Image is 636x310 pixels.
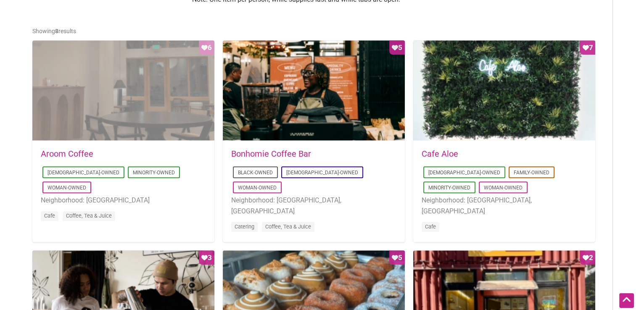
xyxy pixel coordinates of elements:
a: Coffee, Tea & Juice [265,223,311,230]
a: Woman-Owned [48,185,86,191]
a: Minority-Owned [133,170,175,176]
div: Scroll Back to Top [619,293,634,308]
a: Family-Owned [514,170,549,176]
a: Cafe [425,223,436,230]
a: Cafe [44,213,55,219]
span: Showing results [32,28,76,34]
a: Coffee, Tea & Juice [66,213,112,219]
a: Minority-Owned [428,185,470,191]
a: [DEMOGRAPHIC_DATA]-Owned [286,170,358,176]
a: Woman-Owned [484,185,523,191]
li: Neighborhood: [GEOGRAPHIC_DATA], [GEOGRAPHIC_DATA] [422,195,587,216]
a: [DEMOGRAPHIC_DATA]-Owned [428,170,500,176]
b: 8 [55,28,58,34]
a: Black-Owned [238,170,273,176]
a: Catering [235,223,254,230]
a: [DEMOGRAPHIC_DATA]-Owned [48,170,119,176]
a: Aroom Coffee [41,149,93,159]
a: Bonhomie Coffee Bar [231,149,311,159]
li: Neighborhood: [GEOGRAPHIC_DATA] [41,195,206,206]
a: Woman-Owned [238,185,277,191]
a: Cafe Aloe [422,149,458,159]
li: Neighborhood: [GEOGRAPHIC_DATA], [GEOGRAPHIC_DATA] [231,195,396,216]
